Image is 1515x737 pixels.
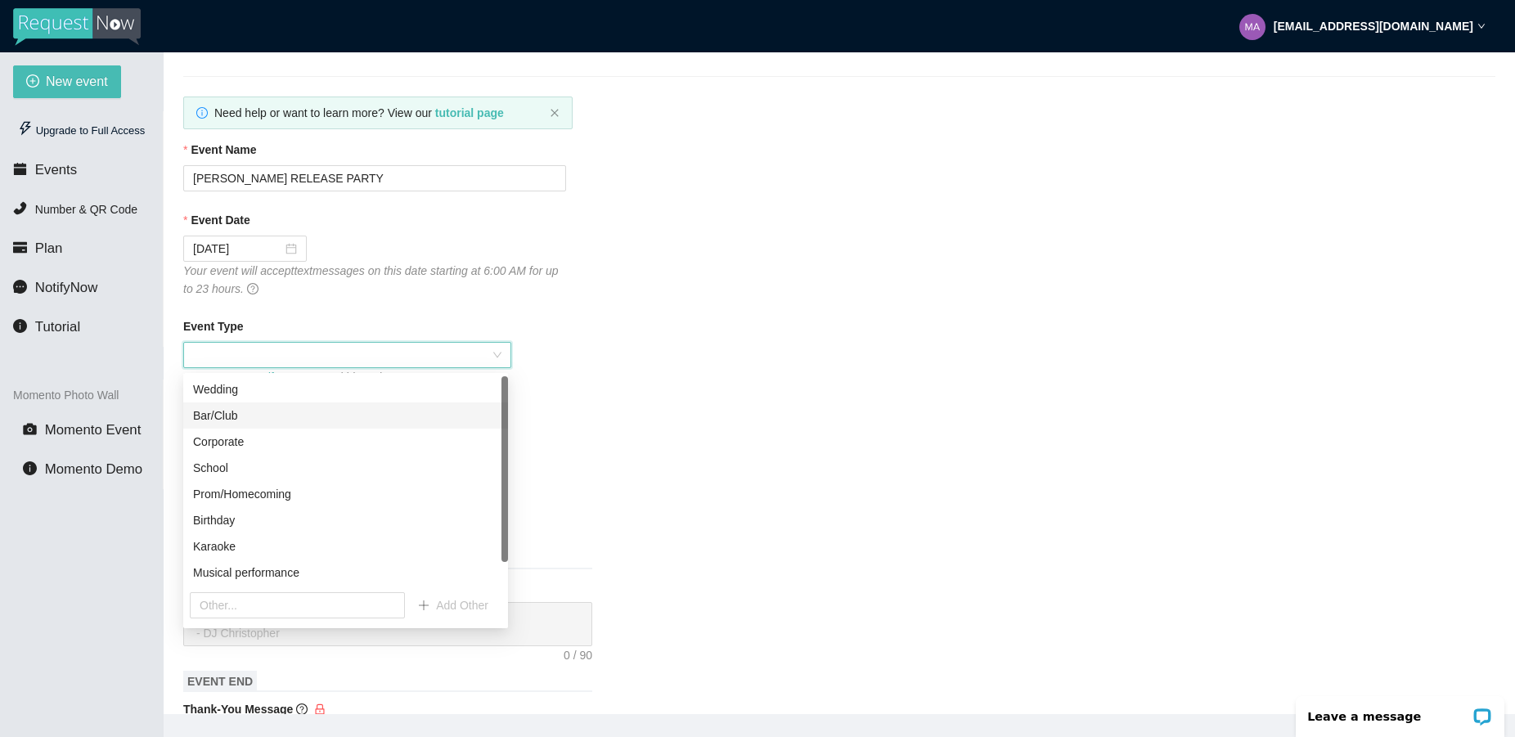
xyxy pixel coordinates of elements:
[191,141,256,159] b: Event Name
[18,121,33,136] span: thunderbolt
[405,592,501,618] button: plusAdd Other
[183,559,508,586] div: Musical performance
[183,317,244,335] b: Event Type
[13,201,27,215] span: phone
[196,107,208,119] span: info-circle
[214,106,504,119] span: Need help or want to learn more? View our
[296,703,308,715] span: question-circle
[191,211,250,229] b: Event Date
[35,319,80,335] span: Tutorial
[183,671,257,692] span: EVENT END
[35,203,137,216] span: Number & QR Code
[550,108,560,119] button: close
[183,165,566,191] input: Janet's and Mark's Wedding
[35,280,97,295] span: NotifyNow
[193,459,498,477] div: School
[23,422,37,436] span: camera
[35,162,77,178] span: Events
[13,319,27,333] span: info-circle
[193,537,498,555] div: Karaoke
[314,703,326,715] span: lock
[193,511,498,529] div: Birthday
[183,264,559,295] i: Your event will accept text messages on this date starting at 6:00 AM for up to 23 hours.
[13,162,27,176] span: calendar
[193,240,282,258] input: 10/10/2025
[183,533,508,559] div: Karaoke
[550,108,560,118] span: close
[13,65,121,98] button: plus-circleNew event
[1477,22,1486,30] span: down
[13,280,27,294] span: message
[183,455,508,481] div: School
[250,371,302,384] a: NotifyNow
[35,240,63,256] span: Plan
[1285,685,1515,737] iframe: LiveChat chat widget
[190,592,405,618] input: Other...
[183,481,508,507] div: Prom/Homecoming
[193,433,498,451] div: Corporate
[13,8,141,46] img: RequestNow
[183,507,508,533] div: Birthday
[183,703,293,716] b: Thank-You Message
[247,283,258,294] span: question-circle
[45,461,142,477] span: Momento Demo
[183,429,508,455] div: Corporate
[45,422,142,438] span: Momento Event
[26,74,39,90] span: plus-circle
[183,376,508,402] div: Wedding
[193,380,498,398] div: Wedding
[183,402,508,429] div: Bar/Club
[193,564,498,582] div: Musical performance
[193,407,498,425] div: Bar/Club
[183,368,511,386] div: You can use to send blasts by event type
[1239,14,1265,40] img: b47815c75c843dd9398526cffb3d5017
[13,115,150,147] div: Upgrade to Full Access
[435,106,504,119] a: tutorial page
[46,71,108,92] span: New event
[1274,20,1473,33] strong: [EMAIL_ADDRESS][DOMAIN_NAME]
[23,461,37,475] span: info-circle
[13,240,27,254] span: credit-card
[193,485,498,503] div: Prom/Homecoming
